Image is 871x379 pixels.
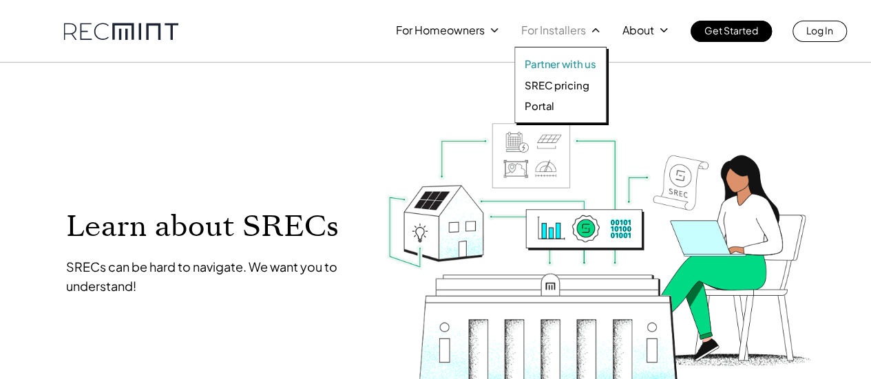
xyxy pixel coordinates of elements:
a: Log In [793,21,847,42]
p: Get Started [704,21,758,40]
a: SREC pricing [525,78,596,92]
p: Portal [525,99,554,113]
p: SREC pricing [525,78,589,92]
p: About [622,21,654,40]
p: Log In [806,21,833,40]
a: Portal [525,99,596,113]
a: Partner with us [525,57,596,71]
p: Learn about SRECs [66,210,359,241]
p: SRECs can be hard to navigate. We want you to understand! [66,257,359,296]
p: For Installers [521,21,586,40]
p: For Homeowners [396,21,485,40]
a: Get Started [691,21,772,42]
